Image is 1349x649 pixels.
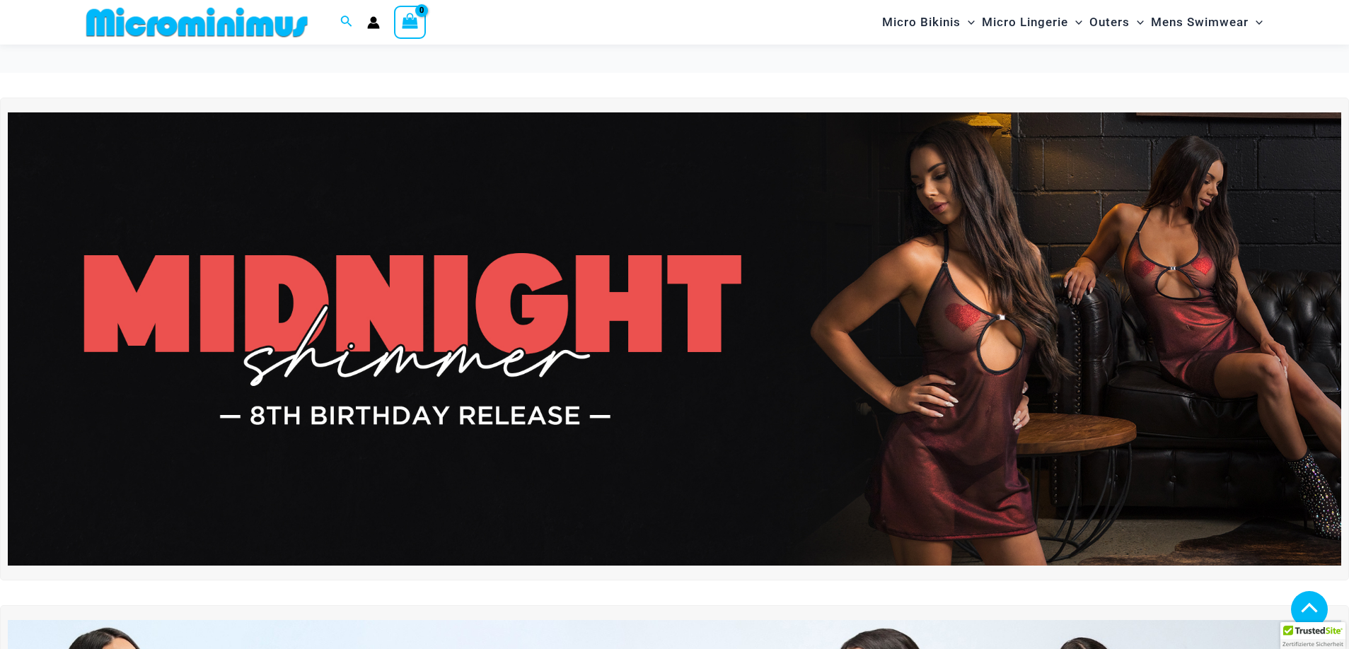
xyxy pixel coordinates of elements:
[879,4,978,40] a: Micro BikinisMenu ToggleMenu Toggle
[961,4,975,40] span: Menu Toggle
[1089,4,1130,40] span: Outers
[8,112,1341,566] img: Midnight Shimmer Red Dress
[882,4,961,40] span: Micro Bikinis
[1147,4,1266,40] a: Mens SwimwearMenu ToggleMenu Toggle
[1068,4,1082,40] span: Menu Toggle
[1280,622,1345,649] div: TrustedSite Certified
[1151,4,1249,40] span: Mens Swimwear
[1130,4,1144,40] span: Menu Toggle
[876,2,1269,42] nav: Site Navigation
[367,16,380,29] a: Account icon link
[340,13,353,31] a: Search icon link
[982,4,1068,40] span: Micro Lingerie
[81,6,313,38] img: MM SHOP LOGO FLAT
[1249,4,1263,40] span: Menu Toggle
[978,4,1086,40] a: Micro LingerieMenu ToggleMenu Toggle
[1086,4,1147,40] a: OutersMenu ToggleMenu Toggle
[394,6,427,38] a: View Shopping Cart, empty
